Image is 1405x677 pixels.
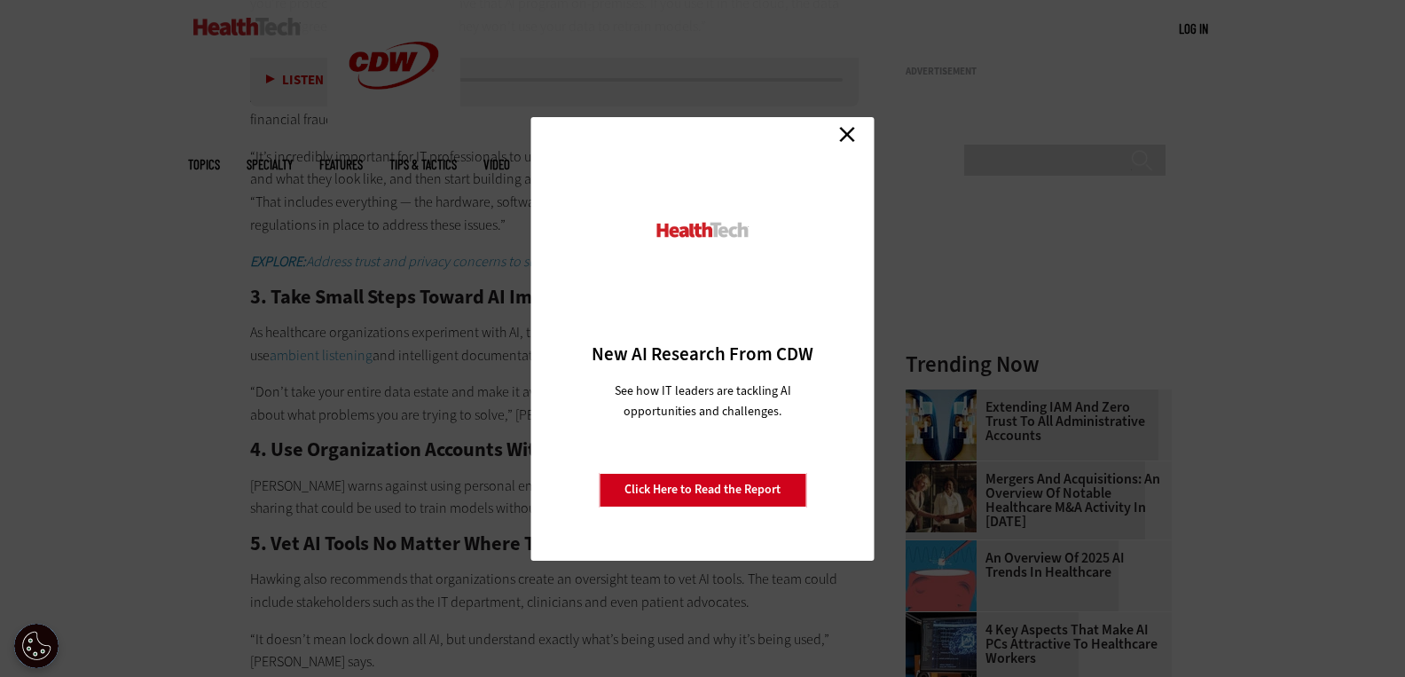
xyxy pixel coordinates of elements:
div: Cookie Settings [14,624,59,668]
img: HealthTech_0.png [655,221,751,240]
a: Click Here to Read the Report [599,473,806,507]
button: Open Preferences [14,624,59,668]
p: See how IT leaders are tackling AI opportunities and challenges. [593,381,812,421]
h3: New AI Research From CDW [562,342,844,366]
a: Close [834,122,860,148]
